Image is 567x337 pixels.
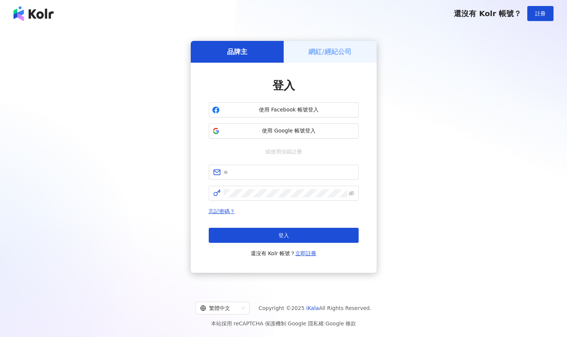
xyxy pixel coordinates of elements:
[211,319,356,328] span: 本站採用 reCAPTCHA 保護機制
[209,208,235,214] a: 忘記密碼？
[209,123,359,138] button: 使用 Google 帳號登入
[306,305,319,311] a: iKala
[223,127,355,135] span: 使用 Google 帳號登入
[286,320,288,326] span: |
[223,106,355,114] span: 使用 Facebook 帳號登入
[272,79,295,92] span: 登入
[259,304,371,313] span: Copyright © 2025 All Rights Reserved.
[295,250,316,256] a: 立即註冊
[251,249,317,258] span: 還沒有 Kolr 帳號？
[288,320,324,326] a: Google 隱私權
[454,9,521,18] span: 還沒有 Kolr 帳號？
[324,320,326,326] span: |
[535,11,546,17] span: 註冊
[527,6,554,21] button: 註冊
[308,47,352,56] h5: 網紅/經紀公司
[349,191,354,196] span: eye-invisible
[278,232,289,238] span: 登入
[200,302,238,314] div: 繁體中文
[325,320,356,326] a: Google 條款
[260,147,307,156] span: 或使用信箱註冊
[227,47,247,56] h5: 品牌主
[13,6,54,21] img: logo
[209,102,359,117] button: 使用 Facebook 帳號登入
[209,228,359,243] button: 登入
